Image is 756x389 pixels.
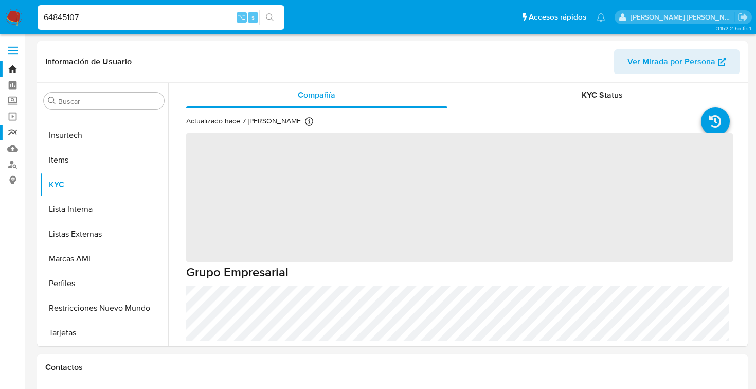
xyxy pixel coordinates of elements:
[737,12,748,23] a: Salir
[627,49,715,74] span: Ver Mirada por Persona
[40,197,168,222] button: Lista Interna
[186,264,733,280] h1: Grupo Empresarial
[40,123,168,148] button: Insurtech
[45,57,132,67] h1: Información de Usuario
[582,89,623,101] span: KYC Status
[40,172,168,197] button: KYC
[40,271,168,296] button: Perfiles
[40,246,168,271] button: Marcas AML
[298,89,335,101] span: Compañía
[238,12,245,22] span: ⌥
[259,10,280,25] button: search-icon
[597,13,605,22] a: Notificaciones
[186,133,733,262] span: ‌
[40,296,168,321] button: Restricciones Nuevo Mundo
[529,12,586,23] span: Accesos rápidos
[58,97,160,106] input: Buscar
[614,49,740,74] button: Ver Mirada por Persona
[40,148,168,172] button: Items
[40,321,168,345] button: Tarjetas
[48,97,56,105] button: Buscar
[631,12,734,22] p: rene.vale@mercadolibre.com
[40,222,168,246] button: Listas Externas
[251,12,255,22] span: s
[186,116,302,126] p: Actualizado hace 7 [PERSON_NAME]
[38,11,284,24] input: Buscar usuario o caso...
[45,362,740,373] h1: Contactos
[186,344,733,359] h6: Estructura corporativa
